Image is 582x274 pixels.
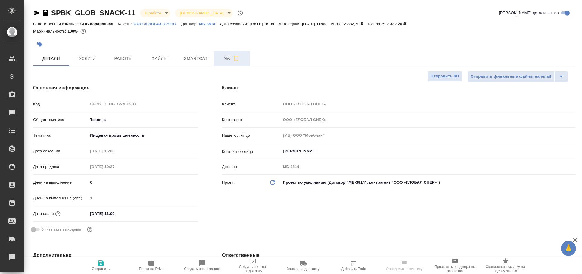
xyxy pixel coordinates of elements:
[231,265,274,273] span: Создать счет на предоплату
[368,22,387,26] p: К оплате:
[572,151,573,152] button: Open
[328,257,379,274] button: Добавить Todo
[175,9,232,17] div: В работе
[480,257,531,274] button: Скопировать ссылку на оценку заказа
[33,164,88,170] p: Дата продажи
[134,21,182,26] a: ООО «ГЛОБАЛ СНЕК»
[86,226,94,233] button: Выбери, если сб и вс нужно считать рабочими днями для выполнения заказа.
[184,267,220,271] span: Создать рекламацию
[279,22,302,26] p: Дата сдачи:
[92,267,110,271] span: Сохранить
[563,242,574,255] span: 🙏
[181,55,210,62] span: Smartcat
[33,211,54,217] p: Дата сдачи
[281,131,575,140] input: Пустое поле
[88,194,198,202] input: Пустое поле
[341,267,366,271] span: Добавить Todo
[199,22,220,26] p: МБ-3814
[88,115,198,125] div: Техника
[222,117,281,123] p: Контрагент
[250,22,279,26] p: [DATE] 16:08
[139,267,164,271] span: Папка на Drive
[73,55,102,62] span: Услуги
[467,71,555,82] button: Отправить финальные файлы на email
[109,55,138,62] span: Работы
[430,257,480,274] button: Призвать менеджера по развитию
[33,132,88,139] p: Тематика
[278,257,328,274] button: Заявка на доставку
[88,162,141,171] input: Пустое поле
[281,100,575,108] input: Пустое поле
[33,84,198,92] h4: Основная информация
[51,9,135,17] a: SPBK_GLOB_SNACK-11
[33,38,46,51] button: Добавить тэг
[281,115,575,124] input: Пустое поле
[177,257,227,274] button: Создать рекламацию
[33,117,88,123] p: Общая тематика
[33,29,67,33] p: Маржинальность:
[281,162,575,171] input: Пустое поле
[227,257,278,274] button: Создать счет на предоплату
[561,241,576,256] button: 🙏
[433,265,477,273] span: Призвать менеджера по развитию
[222,84,575,92] h4: Клиент
[79,27,87,35] button: 0.00 RUB;
[281,177,575,188] div: Проект по умолчанию (Договор "МБ-3814", контрагент "ООО «ГЛОБАЛ СНЕК»")
[33,9,40,17] button: Скопировать ссылку для ЯМессенджера
[33,148,88,154] p: Дата создания
[88,209,141,218] input: ✎ Введи что-нибудь
[471,73,551,80] span: Отправить финальные файлы на email
[467,71,568,82] div: split button
[220,22,249,26] p: Дата создания:
[76,257,126,274] button: Сохранить
[222,149,281,155] p: Контактное лицо
[344,22,368,26] p: 2 332,20 ₽
[427,71,462,82] button: Отправить КП
[217,54,246,62] span: Чат
[232,55,240,62] svg: Подписаться
[302,22,331,26] p: [DATE] 11:00
[331,22,344,26] p: Итого:
[386,267,422,271] span: Определить тематику
[387,22,410,26] p: 2 332,20 ₽
[88,100,198,108] input: Пустое поле
[88,147,141,155] input: Пустое поле
[379,257,430,274] button: Определить тематику
[222,101,281,107] p: Клиент
[199,21,220,26] a: МБ-3814
[145,55,174,62] span: Файлы
[287,267,319,271] span: Заявка на доставку
[67,29,79,33] p: 100%
[140,9,170,17] div: В работе
[236,9,244,17] button: Доп статусы указывают на важность/срочность заказа
[118,22,133,26] p: Клиент:
[80,22,118,26] p: СПБ Караванная
[126,257,177,274] button: Папка на Drive
[178,11,225,16] button: [DEMOGRAPHIC_DATA]
[499,10,559,16] span: [PERSON_NAME] детали заказа
[222,164,281,170] p: Договор
[33,101,88,107] p: Код
[88,130,198,141] div: Пищевая промышленность
[484,265,527,273] span: Скопировать ссылку на оценку заказа
[54,210,62,218] button: Если добавить услуги и заполнить их объемом, то дата рассчитается автоматически
[134,22,182,26] p: ООО «ГЛОБАЛ СНЕК»
[88,178,198,187] input: ✎ Введи что-нибудь
[33,179,88,185] p: Дней на выполнение
[37,55,66,62] span: Детали
[42,226,81,232] span: Учитывать выходные
[143,11,163,16] button: В работе
[222,179,235,185] p: Проект
[33,22,80,26] p: Ответственная команда:
[33,195,88,201] p: Дней на выполнение (авт.)
[181,22,199,26] p: Договор:
[33,252,198,259] h4: Дополнительно
[431,73,459,80] span: Отправить КП
[222,252,575,259] h4: Ответственные
[222,132,281,139] p: Наше юр. лицо
[42,9,49,17] button: Скопировать ссылку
